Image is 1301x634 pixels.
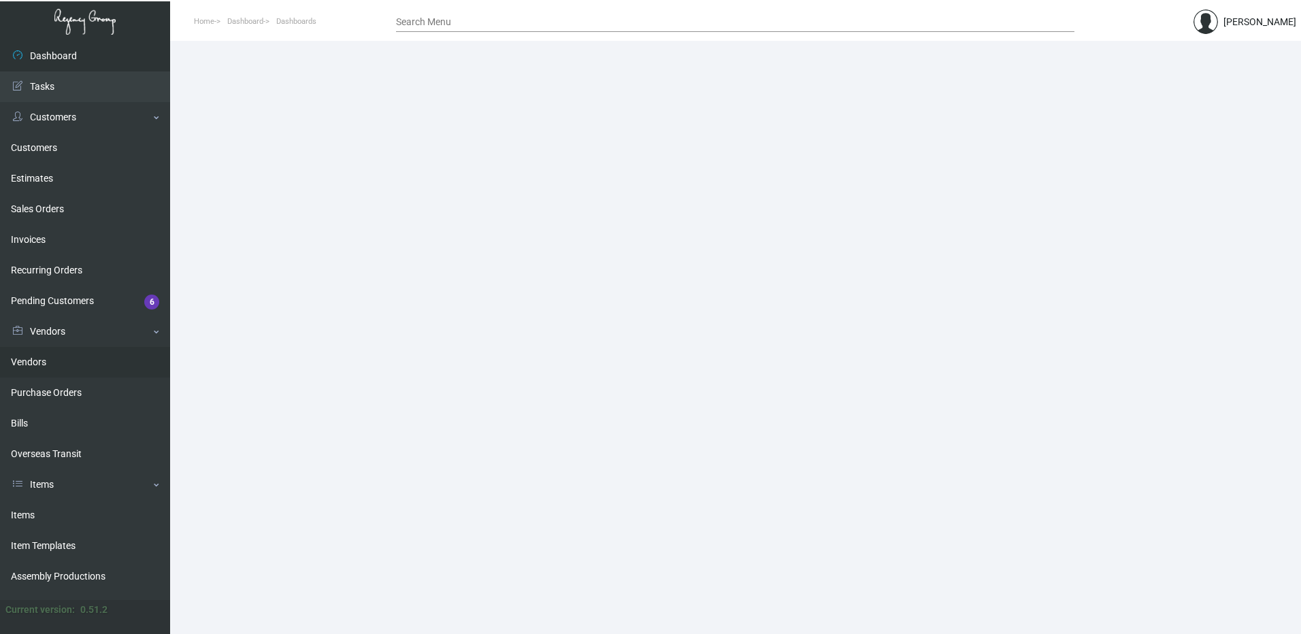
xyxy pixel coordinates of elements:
img: admin@bootstrapmaster.com [1193,10,1218,34]
div: [PERSON_NAME] [1223,15,1296,29]
span: Dashboards [276,17,316,26]
div: 0.51.2 [80,603,108,617]
div: Current version: [5,603,75,617]
span: Dashboard [227,17,263,26]
span: Home [194,17,214,26]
